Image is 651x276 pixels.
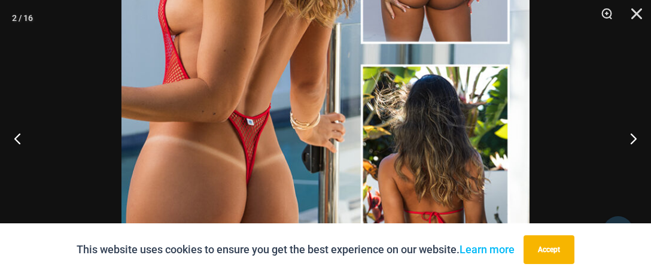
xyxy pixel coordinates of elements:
a: Learn more [460,243,515,256]
div: 2 / 16 [12,9,33,27]
button: Next [606,108,651,168]
button: Accept [524,235,574,264]
p: This website uses cookies to ensure you get the best experience on our website. [77,241,515,259]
